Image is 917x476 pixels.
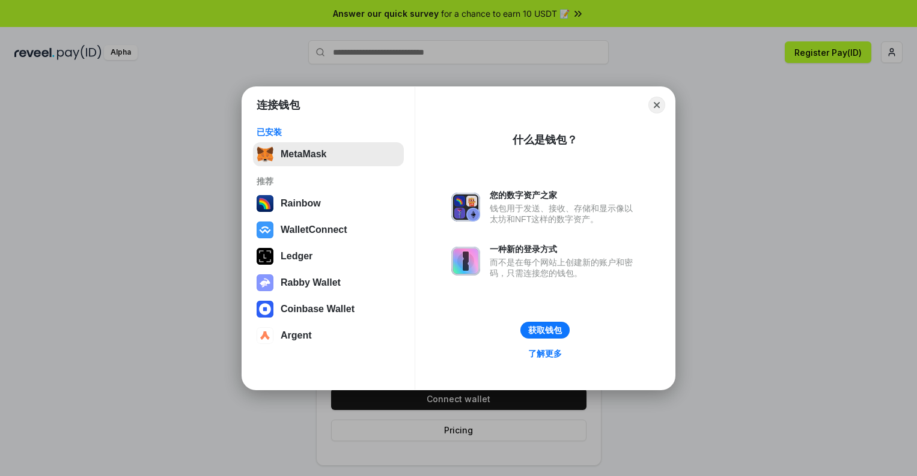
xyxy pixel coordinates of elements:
button: Coinbase Wallet [253,297,404,321]
div: WalletConnect [281,224,347,235]
img: svg+xml,%3Csvg%20xmlns%3D%22http%3A%2F%2Fwww.w3.org%2F2000%2Fsvg%22%20fill%3D%22none%22%20viewBox... [451,247,480,276]
img: svg+xml,%3Csvg%20width%3D%22120%22%20height%3D%22120%22%20viewBox%3D%220%200%20120%20120%22%20fil... [257,195,273,212]
div: Argent [281,330,312,341]
button: WalletConnect [253,218,404,242]
img: svg+xml,%3Csvg%20fill%3D%22none%22%20height%3D%2233%22%20viewBox%3D%220%200%2035%2033%22%20width%... [257,146,273,163]
h1: 连接钱包 [257,98,300,112]
div: 了解更多 [528,348,562,359]
a: 了解更多 [521,346,569,361]
div: 获取钱包 [528,325,562,336]
img: svg+xml,%3Csvg%20xmlns%3D%22http%3A%2F%2Fwww.w3.org%2F2000%2Fsvg%22%20fill%3D%22none%22%20viewBox... [257,274,273,291]
img: svg+xml,%3Csvg%20width%3D%2228%22%20height%3D%2228%22%20viewBox%3D%220%200%2028%2028%22%20fill%3D... [257,221,273,238]
img: svg+xml,%3Csvg%20width%3D%2228%22%20height%3D%2228%22%20viewBox%3D%220%200%2028%2028%22%20fill%3D... [257,327,273,344]
button: Argent [253,324,404,348]
button: Close [648,97,665,113]
button: Rainbow [253,191,404,215]
div: 什么是钱包？ [513,133,577,147]
div: 钱包用于发送、接收、存储和显示像以太坊和NFT这样的数字资产。 [490,203,639,224]
div: MetaMask [281,149,326,160]
div: 推荐 [257,176,400,187]
img: svg+xml,%3Csvg%20xmlns%3D%22http%3A%2F%2Fwww.w3.org%2F2000%2Fsvg%22%20fill%3D%22none%22%20viewBox... [451,193,480,221]
div: 一种新的登录方式 [490,244,639,255]
div: Coinbase Wallet [281,304,355,315]
button: Ledger [253,244,404,268]
img: svg+xml,%3Csvg%20width%3D%2228%22%20height%3D%2228%22%20viewBox%3D%220%200%2028%2028%22%20fill%3D... [257,301,273,318]
div: Ledger [281,251,312,262]
div: 而不是在每个网站上创建新的账户和密码，只需连接您的钱包。 [490,257,639,279]
button: Rabby Wallet [253,271,404,295]
img: svg+xml,%3Csvg%20xmlns%3D%22http%3A%2F%2Fwww.w3.org%2F2000%2Fsvg%22%20width%3D%2228%22%20height%3... [257,248,273,265]
div: 已安装 [257,127,400,137]
button: 获取钱包 [520,322,570,339]
div: 您的数字资产之家 [490,190,639,200]
div: Rabby Wallet [281,277,341,288]
button: MetaMask [253,142,404,166]
div: Rainbow [281,198,321,209]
